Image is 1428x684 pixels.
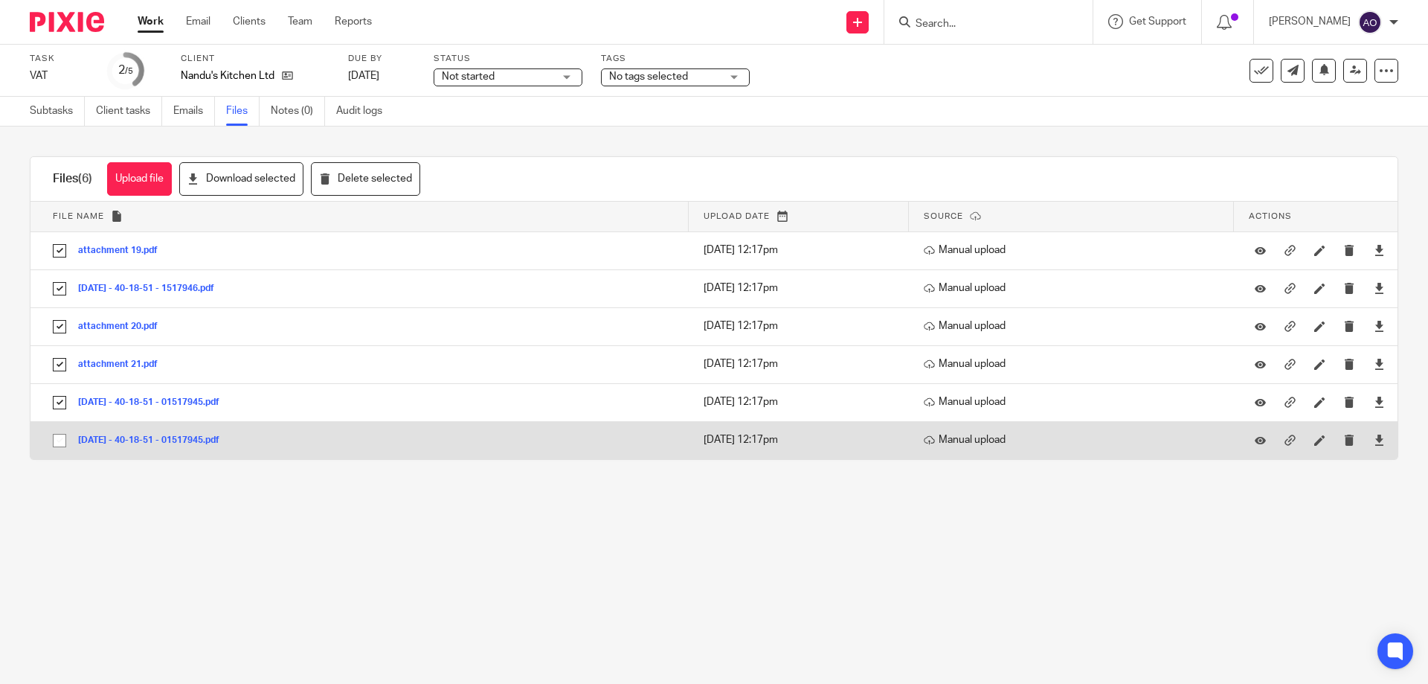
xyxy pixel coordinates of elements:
[78,246,169,256] button: attachment 19.pdf
[78,397,231,408] button: [DATE] - 40-18-51 - 01517945.pdf
[78,284,225,294] button: [DATE] - 40-18-51 - 1517946.pdf
[125,67,133,75] small: /5
[1374,394,1385,409] a: Download
[1374,432,1385,447] a: Download
[181,53,329,65] label: Client
[271,97,325,126] a: Notes (0)
[30,53,89,65] label: Task
[78,435,231,446] button: [DATE] - 40-18-51 - 01517945.pdf
[924,243,1226,258] p: Manual upload
[348,71,379,81] span: [DATE]
[1374,319,1385,333] a: Download
[924,212,963,220] span: Source
[1269,14,1351,29] p: [PERSON_NAME]
[78,322,169,332] button: attachment 20.pdf
[118,62,133,79] div: 2
[30,68,89,83] div: VAT
[609,71,688,82] span: No tags selected
[45,237,74,265] input: Select
[45,351,74,379] input: Select
[96,97,162,126] a: Client tasks
[1358,10,1382,34] img: svg%3E
[924,281,1226,295] p: Manual upload
[704,319,901,333] p: [DATE] 12:17pm
[335,14,372,29] a: Reports
[704,212,770,220] span: Upload date
[45,275,74,303] input: Select
[30,97,85,126] a: Subtasks
[138,14,164,29] a: Work
[924,394,1226,409] p: Manual upload
[336,97,393,126] a: Audit logs
[30,12,104,32] img: Pixie
[78,173,92,185] span: (6)
[45,389,74,417] input: Select
[45,313,74,341] input: Select
[179,162,303,196] button: Download selected
[53,212,104,220] span: File name
[601,53,750,65] label: Tags
[914,18,1048,31] input: Search
[173,97,215,126] a: Emails
[233,14,266,29] a: Clients
[1374,281,1385,295] a: Download
[1249,212,1292,220] span: Actions
[704,281,901,295] p: [DATE] 12:17pm
[434,53,582,65] label: Status
[704,357,901,371] p: [DATE] 12:17pm
[924,357,1226,371] p: Manual upload
[288,14,312,29] a: Team
[442,71,495,82] span: Not started
[45,426,74,455] input: Select
[1374,357,1385,371] a: Download
[704,394,901,409] p: [DATE] 12:17pm
[53,171,92,187] h1: Files
[78,359,169,370] button: attachment 21.pdf
[704,432,901,447] p: [DATE] 12:17pm
[107,162,172,196] button: Upload file
[348,53,415,65] label: Due by
[226,97,260,126] a: Files
[924,319,1226,333] p: Manual upload
[704,243,901,258] p: [DATE] 12:17pm
[924,432,1226,447] p: Manual upload
[181,68,274,83] p: Nandu's Kitchen Ltd
[1374,243,1385,258] a: Download
[1129,16,1186,27] span: Get Support
[186,14,210,29] a: Email
[311,162,420,196] button: Delete selected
